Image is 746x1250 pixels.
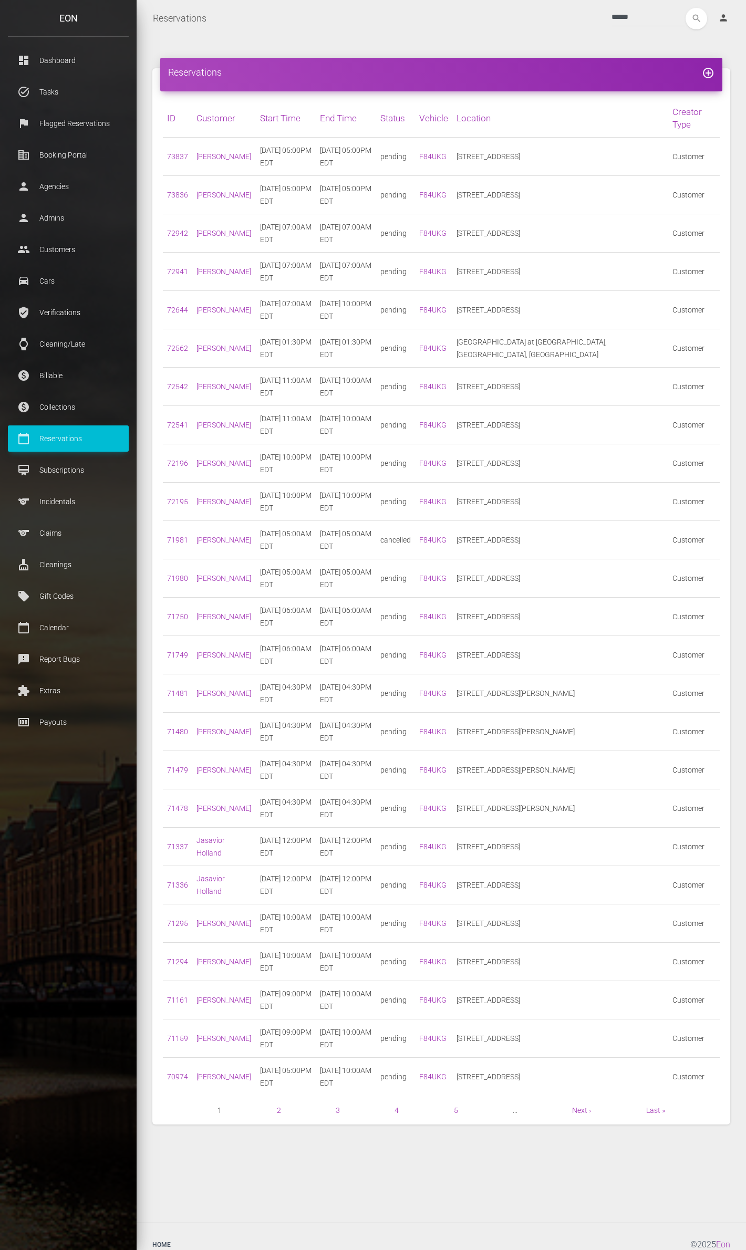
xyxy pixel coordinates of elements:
[686,8,707,29] button: search
[376,943,415,981] td: pending
[419,957,447,966] a: F84UKG
[8,142,129,168] a: corporate_fare Booking Portal
[196,574,251,582] a: [PERSON_NAME]
[8,173,129,200] a: person Agencies
[277,1106,281,1114] a: 2
[16,179,121,194] p: Agencies
[168,66,714,79] h4: Reservations
[376,214,415,253] td: pending
[376,636,415,674] td: pending
[452,176,668,214] td: [STREET_ADDRESS]
[718,13,729,23] i: person
[196,836,225,857] a: Jasavior Holland
[668,904,720,943] td: Customer
[316,176,376,214] td: [DATE] 05:00PM EDT
[376,253,415,291] td: pending
[316,981,376,1019] td: [DATE] 10:00AM EDT
[153,5,206,32] a: Reservations
[16,525,121,541] p: Claims
[572,1106,591,1114] a: Next ›
[668,291,720,329] td: Customer
[419,382,447,391] a: F84UKG
[316,751,376,789] td: [DATE] 04:30PM EDT
[668,1019,720,1058] td: Customer
[167,306,188,314] a: 72644
[196,382,251,391] a: [PERSON_NAME]
[415,99,452,138] th: Vehicle
[452,521,668,559] td: [STREET_ADDRESS]
[167,497,188,506] a: 72195
[8,551,129,578] a: cleaning_services Cleanings
[256,1019,316,1058] td: [DATE] 09:00PM EDT
[316,406,376,444] td: [DATE] 10:00AM EDT
[256,176,316,214] td: [DATE] 05:00PM EDT
[196,804,251,812] a: [PERSON_NAME]
[668,99,720,138] th: Creator Type
[167,574,188,582] a: 71980
[668,674,720,713] td: Customer
[419,1072,447,1081] a: F84UKG
[16,273,121,289] p: Cars
[196,727,251,736] a: [PERSON_NAME]
[316,521,376,559] td: [DATE] 05:00AM EDT
[8,331,129,357] a: watch Cleaning/Late
[16,116,121,131] p: Flagged Reservations
[167,651,188,659] a: 71749
[452,943,668,981] td: [STREET_ADDRESS]
[196,344,251,352] a: [PERSON_NAME]
[316,291,376,329] td: [DATE] 10:00PM EDT
[8,79,129,105] a: task_alt Tasks
[192,99,256,138] th: Customer
[452,99,668,138] th: Location
[196,1072,251,1081] a: [PERSON_NAME]
[167,881,188,889] a: 71336
[452,138,668,176] td: [STREET_ADDRESS]
[419,766,447,774] a: F84UKG
[167,957,188,966] a: 71294
[376,329,415,368] td: pending
[196,874,225,895] a: Jasavior Holland
[167,382,188,391] a: 72542
[668,559,720,598] td: Customer
[419,306,447,314] a: F84UKG
[376,559,415,598] td: pending
[16,53,121,68] p: Dashboard
[167,191,188,199] a: 73836
[376,751,415,789] td: pending
[16,305,121,320] p: Verifications
[16,651,121,667] p: Report Bugs
[668,636,720,674] td: Customer
[668,253,720,291] td: Customer
[196,306,251,314] a: [PERSON_NAME]
[256,789,316,828] td: [DATE] 04:30PM EDT
[668,713,720,751] td: Customer
[316,138,376,176] td: [DATE] 05:00PM EDT
[419,651,447,659] a: F84UKG
[16,336,121,352] p: Cleaning/Late
[8,646,129,672] a: feedback Report Bugs
[316,636,376,674] td: [DATE] 06:00AM EDT
[376,406,415,444] td: pending
[419,574,447,582] a: F84UKG
[376,904,415,943] td: pending
[16,588,121,604] p: Gift Codes
[419,267,447,276] a: F84UKG
[376,981,415,1019] td: pending
[452,598,668,636] td: [STREET_ADDRESS]
[419,612,447,621] a: F84UKG
[167,842,188,851] a: 71337
[419,421,447,429] a: F84UKG
[376,1019,415,1058] td: pending
[668,789,720,828] td: Customer
[316,943,376,981] td: [DATE] 10:00AM EDT
[646,1106,665,1114] a: Last »
[452,751,668,789] td: [STREET_ADDRESS][PERSON_NAME]
[196,996,251,1004] a: [PERSON_NAME]
[316,713,376,751] td: [DATE] 04:30PM EDT
[196,421,251,429] a: [PERSON_NAME]
[316,253,376,291] td: [DATE] 07:00AM EDT
[256,598,316,636] td: [DATE] 06:00AM EDT
[196,267,251,276] a: [PERSON_NAME]
[668,981,720,1019] td: Customer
